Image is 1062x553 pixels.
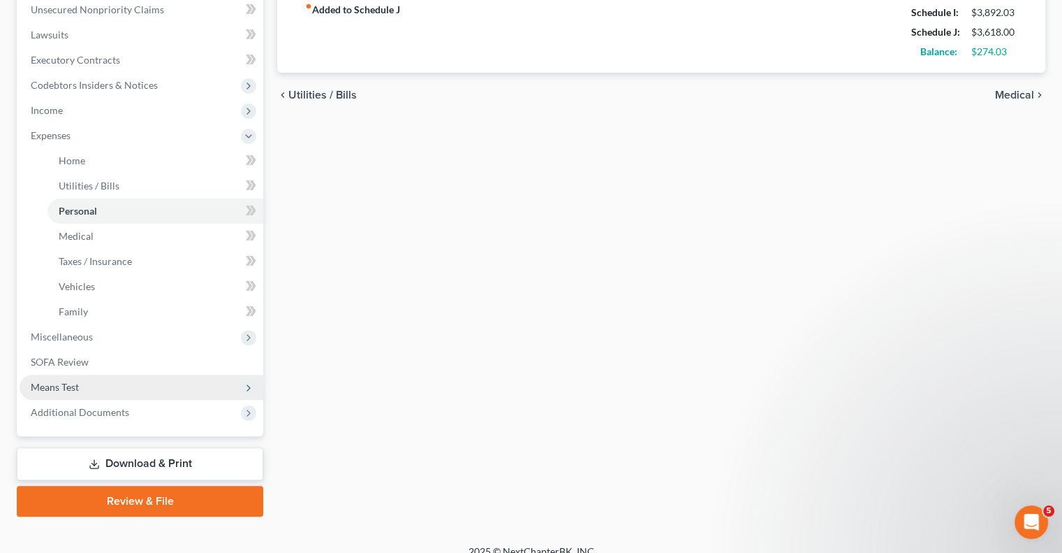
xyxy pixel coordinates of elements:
[205,373,257,387] div: than k you
[20,350,263,375] a: SOFA Review
[47,199,263,224] a: Personal
[1034,89,1045,101] i: chevron_right
[305,3,400,62] strong: Added to Schedule J
[40,8,62,30] img: Profile image for Lindsey
[17,447,263,480] a: Download & Print
[995,89,1045,101] button: Medical chevron_right
[22,415,103,429] div: You're welcome!
[305,3,312,10] i: fiber_manual_record
[11,407,114,438] div: You're welcome!
[193,365,268,396] div: than k you
[31,356,89,368] span: SOFA Review
[1043,505,1054,517] span: 5
[59,230,94,242] span: Medical
[31,381,79,393] span: Means Test
[20,48,263,73] a: Executory Contracts
[277,89,288,101] i: chevron_left
[12,417,267,440] textarea: Message…
[47,274,263,299] a: Vehicles
[59,155,85,166] span: Home
[11,131,229,354] div: Hi [PERSON_NAME]! Our team made several updates to the filing process that should fix those filin...
[995,89,1034,101] span: Medical
[31,406,129,418] span: Additional Documents
[11,57,268,76] div: [DATE]
[219,6,245,32] button: Home
[11,407,268,463] div: Lindsey says…
[89,446,100,457] button: Start recording
[47,148,263,173] a: Home
[44,446,55,457] button: Gif picker
[31,79,158,91] span: Codebtors Insiders & Notices
[911,6,959,18] strong: Schedule I:
[971,45,1017,59] div: $274.03
[11,365,268,407] div: Melissa says…
[31,54,120,66] span: Executory Contracts
[911,26,960,38] strong: Schedule J:
[239,440,262,463] button: Send a message…
[68,7,158,17] h1: [PERSON_NAME]
[31,3,164,15] span: Unsecured Nonpriority Claims
[59,255,132,267] span: Taxes / Insurance
[22,140,218,345] div: Hi [PERSON_NAME]! Our team made several updates to the filing process that should fix those filin...
[22,446,33,457] button: Emoji picker
[47,249,263,274] a: Taxes / Insurance
[31,29,68,41] span: Lawsuits
[245,6,270,31] div: Close
[59,205,97,217] span: Personal
[277,89,357,101] button: chevron_left Utilities / Bills
[288,89,357,101] span: Utilities / Bills
[47,173,263,199] a: Utilities / Bills
[66,446,78,457] button: Upload attachment
[971,6,1017,20] div: $3,892.03
[920,45,957,57] strong: Balance:
[50,76,268,120] div: hello following up on the status of filings and if the problems were fixed?
[11,76,268,131] div: Melissa says…
[47,224,263,249] a: Medical
[59,280,95,292] span: Vehicles
[31,104,63,116] span: Income
[61,85,257,112] div: hello following up on the status of filings and if the problems were fixed?
[68,17,135,31] p: Active 15h ago
[59,180,119,192] span: Utilities / Bills
[1015,505,1048,539] iframe: Intercom live chat
[59,306,88,317] span: Family
[17,486,263,517] a: Review & File
[20,22,263,48] a: Lawsuits
[31,129,71,141] span: Expenses
[11,131,268,365] div: Lindsey says…
[971,25,1017,39] div: $3,618.00
[31,331,93,343] span: Miscellaneous
[9,6,36,32] button: go back
[47,299,263,324] a: Family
